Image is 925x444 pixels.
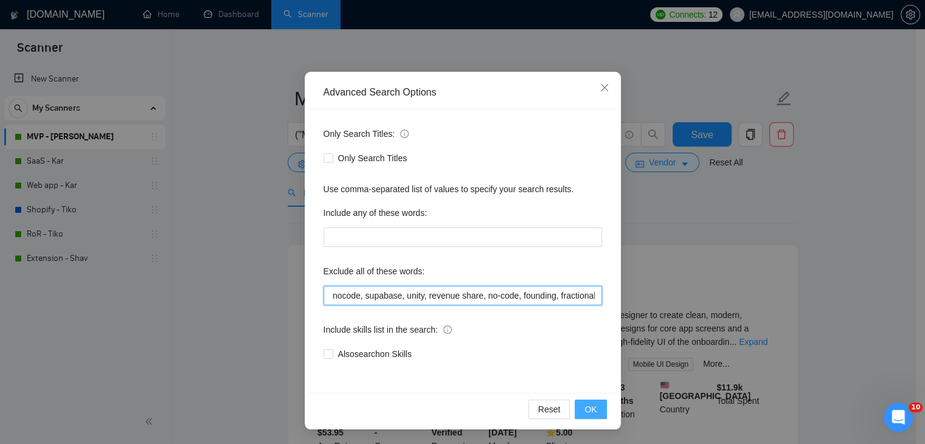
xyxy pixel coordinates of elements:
span: Only Search Titles: [324,127,409,140]
label: Exclude all of these words: [324,262,425,281]
span: Only Search Titles [333,151,412,165]
span: Also search on Skills [333,347,417,361]
div: Use comma-separated list of values to specify your search results. [324,182,602,196]
span: close [600,83,609,92]
span: info-circle [400,130,409,138]
iframe: Intercom live chat [884,403,913,432]
span: Reset [538,403,561,416]
button: Reset [528,400,570,419]
span: 10 [909,403,923,412]
span: OK [584,403,597,416]
div: Advanced Search Options [324,86,602,99]
span: info-circle [443,325,452,334]
button: OK [575,400,606,419]
label: Include any of these words: [324,203,427,223]
span: Include skills list in the search: [324,323,452,336]
button: Close [588,72,621,105]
